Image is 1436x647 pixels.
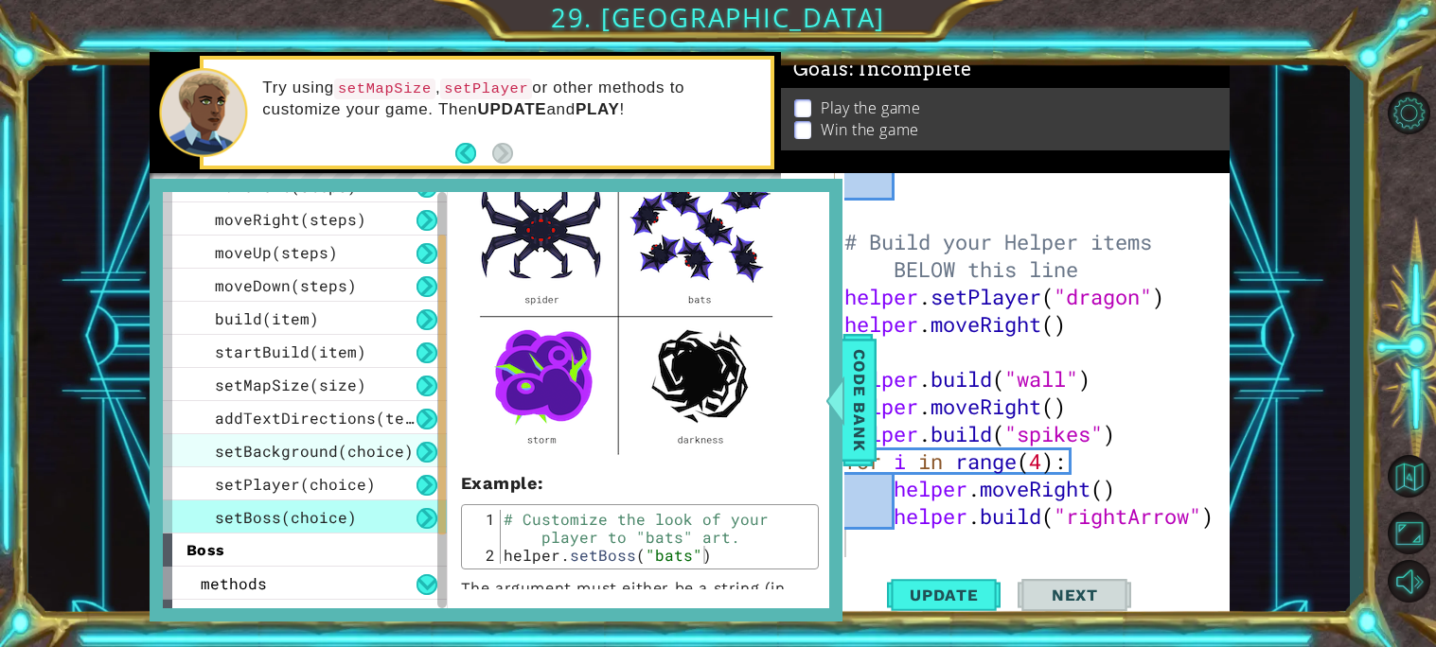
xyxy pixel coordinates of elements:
button: Maximize Browser [1381,512,1436,554]
button: Back to Map [1381,449,1436,504]
span: startBuild(item) [215,341,366,361]
span: addTextDirections(text) [215,408,433,428]
span: : Incomplete [849,58,971,80]
span: Example [461,473,538,493]
span: setBoss(choice) [215,507,357,527]
div: items [163,600,447,633]
button: Level Options [1381,91,1436,133]
span: setBackground(choice) [215,441,414,461]
span: methods [201,573,267,593]
span: Goals [793,58,972,81]
span: items [186,607,232,625]
span: moveUp(steps) [215,242,338,262]
span: moveDown(steps) [215,275,357,295]
div: boss [163,533,447,567]
code: setMapSize [334,79,435,99]
span: boss [186,541,225,559]
span: Update [891,586,998,604]
div: 1 [467,510,501,546]
span: setMapSize(size) [215,375,366,394]
strong: : [461,473,543,493]
span: setPlayer(choice) [215,474,376,494]
button: Back [455,143,492,164]
button: Mute [1381,560,1436,603]
code: setPlayer [440,79,532,99]
div: 2 [467,546,501,564]
span: Code Bank [844,342,875,458]
a: Back to Map [1381,446,1436,509]
strong: UPDATE [478,100,547,118]
p: Try using , or other methods to customize your game. Then and ! [262,78,757,120]
span: build(item) [215,308,319,328]
span: Next [1033,586,1117,604]
p: The argument must either be a string (in quotations) or a variable set to a string. [461,579,819,617]
img: Codebank boss [461,164,792,463]
button: Next [1018,572,1131,617]
button: Next [492,143,513,164]
p: Play the game [821,97,920,118]
div: 6 [785,176,835,203]
strong: PLAY [576,100,620,118]
span: moveRight(steps) [215,209,366,229]
p: Win the game [821,119,919,140]
button: Update [887,572,1001,617]
p: Customize the look of the boss. You can use one of the following choices: , , , `"darkness". [461,72,819,463]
